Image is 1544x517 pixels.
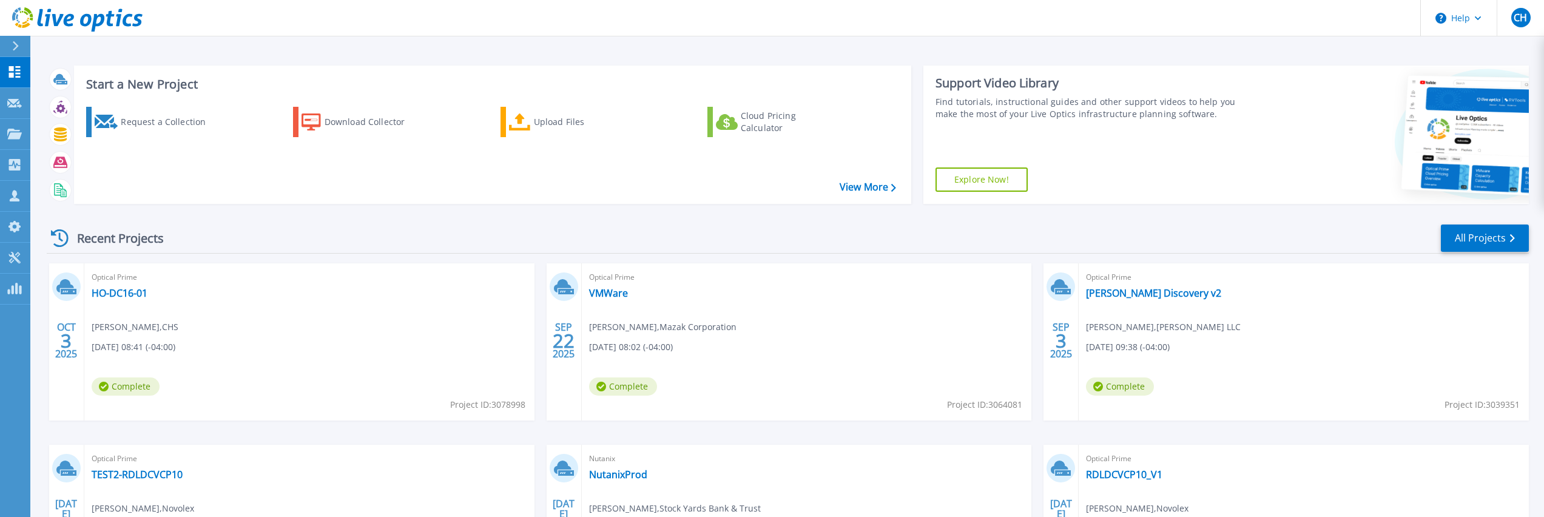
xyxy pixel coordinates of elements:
[1086,452,1522,465] span: Optical Prime
[92,287,147,299] a: HO-DC16-01
[1514,13,1527,22] span: CH
[47,223,180,253] div: Recent Projects
[121,110,218,134] div: Request a Collection
[92,452,527,465] span: Optical Prime
[552,319,575,363] div: SEP 2025
[1441,225,1529,252] a: All Projects
[1086,377,1154,396] span: Complete
[92,468,183,481] a: TEST2-RDLDCVCP10
[92,502,194,515] span: [PERSON_NAME] , Novolex
[86,107,221,137] a: Request a Collection
[553,336,575,346] span: 22
[707,107,843,137] a: Cloud Pricing Calculator
[1445,398,1520,411] span: Project ID: 3039351
[936,75,1249,91] div: Support Video Library
[501,107,636,137] a: Upload Files
[92,271,527,284] span: Optical Prime
[936,96,1249,120] div: Find tutorials, instructional guides and other support videos to help you make the most of your L...
[840,181,896,193] a: View More
[589,271,1025,284] span: Optical Prime
[589,502,761,515] span: [PERSON_NAME] , Stock Yards Bank & Trust
[1086,502,1188,515] span: [PERSON_NAME] , Novolex
[450,398,525,411] span: Project ID: 3078998
[293,107,428,137] a: Download Collector
[92,377,160,396] span: Complete
[1086,468,1162,481] a: RDLDCVCP10_V1
[589,320,737,334] span: [PERSON_NAME] , Mazak Corporation
[1056,336,1067,346] span: 3
[1050,319,1073,363] div: SEP 2025
[589,377,657,396] span: Complete
[86,78,895,91] h3: Start a New Project
[92,320,178,334] span: [PERSON_NAME] , CHS
[741,110,838,134] div: Cloud Pricing Calculator
[947,398,1022,411] span: Project ID: 3064081
[589,287,628,299] a: VMWare
[589,340,673,354] span: [DATE] 08:02 (-04:00)
[1086,287,1221,299] a: [PERSON_NAME] Discovery v2
[61,336,72,346] span: 3
[589,468,647,481] a: NutanixProd
[534,110,631,134] div: Upload Files
[1086,320,1241,334] span: [PERSON_NAME] , [PERSON_NAME] LLC
[589,452,1025,465] span: Nutanix
[92,340,175,354] span: [DATE] 08:41 (-04:00)
[55,319,78,363] div: OCT 2025
[1086,340,1170,354] span: [DATE] 09:38 (-04:00)
[325,110,422,134] div: Download Collector
[936,167,1028,192] a: Explore Now!
[1086,271,1522,284] span: Optical Prime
